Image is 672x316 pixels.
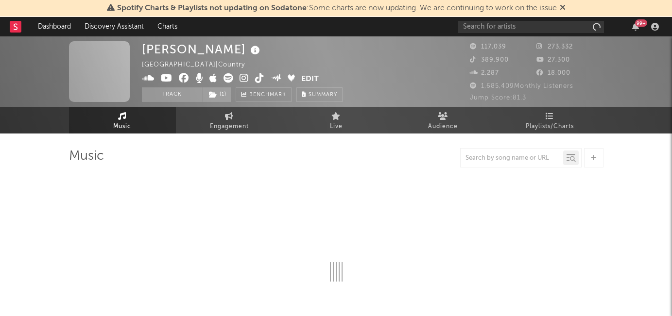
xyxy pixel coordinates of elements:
[283,107,390,133] a: Live
[142,87,203,102] button: Track
[390,107,497,133] a: Audience
[428,121,458,133] span: Audience
[203,87,231,102] button: (1)
[470,70,499,76] span: 2,287
[526,121,574,133] span: Playlists/Charts
[117,4,307,12] span: Spotify Charts & Playlists not updating on Sodatone
[470,83,573,89] span: 1,685,409 Monthly Listeners
[309,92,337,98] span: Summary
[151,17,184,36] a: Charts
[470,95,526,101] span: Jump Score: 81.3
[31,17,78,36] a: Dashboard
[458,21,604,33] input: Search for artists
[176,107,283,133] a: Engagement
[142,41,262,57] div: [PERSON_NAME]
[497,107,603,133] a: Playlists/Charts
[296,87,343,102] button: Summary
[635,19,647,27] div: 99 +
[470,44,506,50] span: 117,039
[470,57,509,63] span: 389,900
[142,59,256,71] div: [GEOGRAPHIC_DATA] | Country
[536,44,573,50] span: 273,332
[117,4,557,12] span: : Some charts are now updating. We are continuing to work on the issue
[536,57,570,63] span: 27,300
[203,87,231,102] span: ( 1 )
[536,70,570,76] span: 18,000
[560,4,566,12] span: Dismiss
[301,73,319,85] button: Edit
[330,121,343,133] span: Live
[78,17,151,36] a: Discovery Assistant
[461,154,563,162] input: Search by song name or URL
[236,87,292,102] a: Benchmark
[249,89,286,101] span: Benchmark
[113,121,131,133] span: Music
[69,107,176,133] a: Music
[210,121,249,133] span: Engagement
[632,23,639,31] button: 99+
